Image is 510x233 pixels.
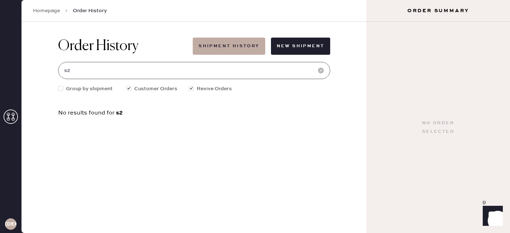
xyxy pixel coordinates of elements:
[58,38,139,55] h1: Order History
[197,85,232,93] span: Revive Orders
[366,7,510,14] h3: Order Summary
[73,7,107,14] span: Order History
[134,85,177,93] span: Customer Orders
[33,7,60,14] a: Homepage
[271,38,330,55] button: New Shipment
[58,62,330,79] input: Search by order number, customer name, email or phone number
[5,222,17,227] h3: [DEMOGRAPHIC_DATA]
[193,38,265,55] button: Shipment History
[116,109,123,116] span: s2
[422,119,454,136] div: No order selected
[58,110,330,116] div: No results found for
[476,201,507,232] iframe: Front Chat
[66,85,113,93] span: Group by shipment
